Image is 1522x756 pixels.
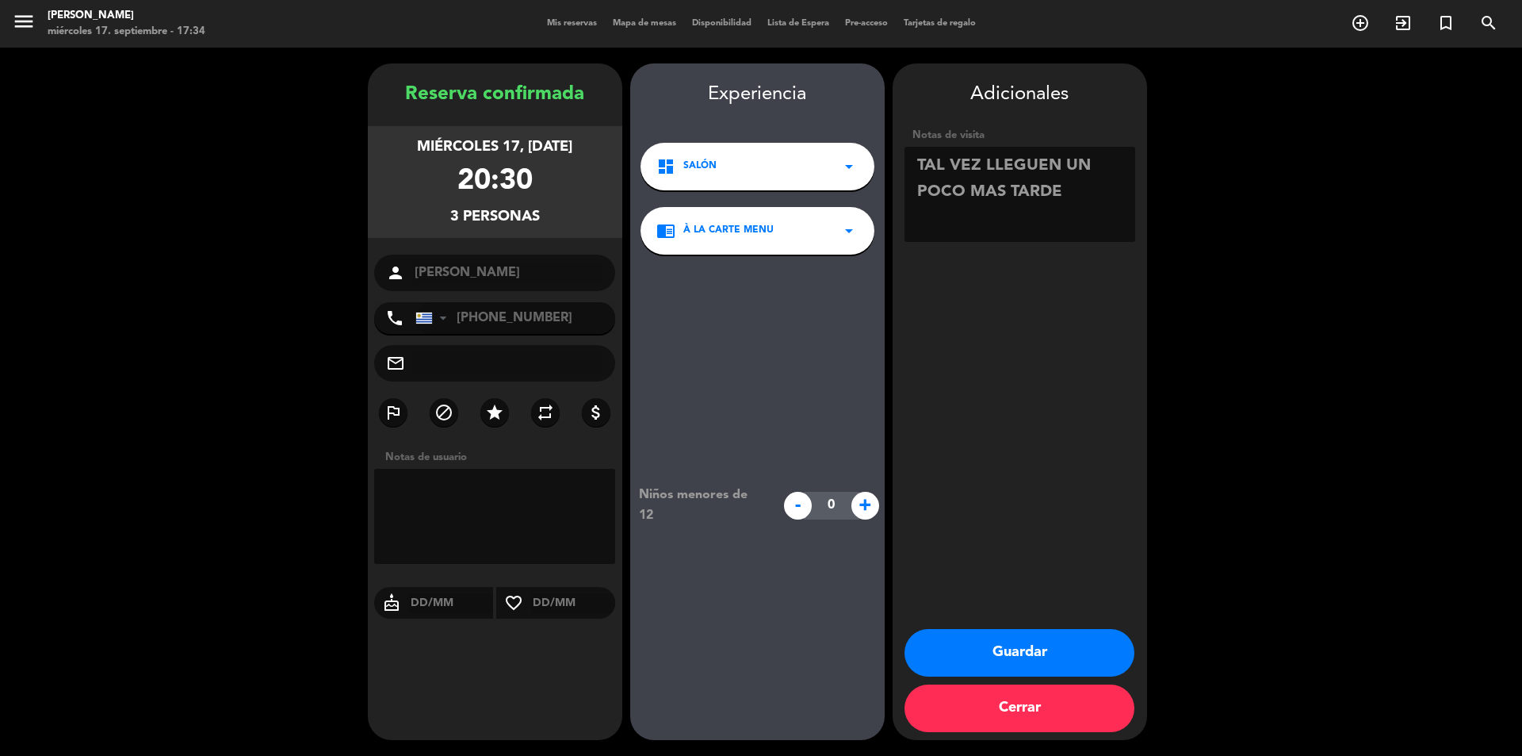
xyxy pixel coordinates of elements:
[386,354,405,373] i: mail_outline
[385,309,404,328] i: phone
[12,10,36,39] button: menu
[1394,13,1413,33] i: exit_to_app
[851,492,879,520] span: +
[904,127,1135,144] div: Notas de visita
[450,205,540,228] div: 3 personas
[627,485,775,526] div: Niños menores de 12
[656,157,675,176] i: dashboard
[1351,13,1370,33] i: add_circle_outline
[683,159,717,175] span: Salón
[904,629,1134,677] button: Guardar
[416,303,453,333] div: Uruguay: +598
[384,403,403,422] i: outlined_flag
[374,593,409,612] i: cake
[1436,13,1455,33] i: turned_in_not
[377,449,622,466] div: Notas de usuario
[434,403,453,422] i: block
[48,8,205,24] div: [PERSON_NAME]
[837,19,896,28] span: Pre-acceso
[386,263,405,282] i: person
[904,685,1134,732] button: Cerrar
[496,593,531,612] i: favorite_border
[531,593,616,613] input: DD/MM
[784,492,812,520] span: -
[417,136,572,159] div: miércoles 17, [DATE]
[839,221,859,240] i: arrow_drop_down
[368,79,622,110] div: Reserva confirmada
[12,10,36,33] i: menu
[656,221,675,240] i: chrome_reader_mode
[485,403,504,422] i: star
[457,159,533,205] div: 20:30
[896,19,984,28] span: Tarjetas de regalo
[839,157,859,176] i: arrow_drop_down
[587,403,606,422] i: attach_money
[759,19,837,28] span: Lista de Espera
[539,19,605,28] span: Mis reservas
[48,24,205,40] div: miércoles 17. septiembre - 17:34
[683,223,774,239] span: À LA CARTE MENU
[409,593,494,613] input: DD/MM
[630,79,885,110] div: Experiencia
[684,19,759,28] span: Disponibilidad
[536,403,555,422] i: repeat
[605,19,684,28] span: Mapa de mesas
[904,79,1135,110] div: Adicionales
[1479,13,1498,33] i: search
